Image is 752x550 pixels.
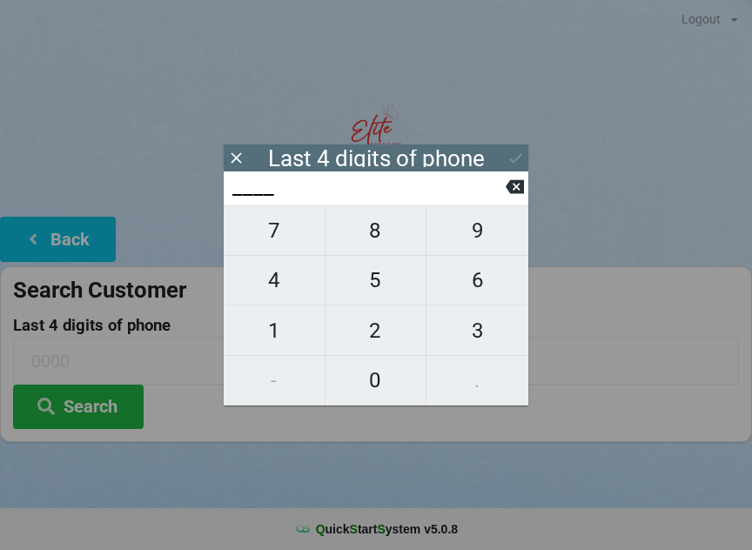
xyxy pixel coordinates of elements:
button: 6 [426,256,528,305]
span: 5 [326,262,426,298]
button: 3 [426,305,528,355]
span: 3 [426,312,528,349]
span: 9 [426,212,528,249]
span: 1 [224,312,325,349]
button: 5 [326,256,427,305]
span: 7 [224,212,325,249]
span: 2 [326,312,426,349]
button: 1 [224,305,326,355]
span: 6 [426,262,528,298]
button: 7 [224,205,326,256]
span: 0 [326,362,426,399]
button: 4 [224,256,326,305]
span: 4 [224,262,325,298]
div: Last 4 digits of phone [268,150,485,167]
button: 8 [326,205,427,256]
button: 9 [426,205,528,256]
button: 2 [326,305,427,355]
button: 0 [326,356,427,406]
span: 8 [326,212,426,249]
